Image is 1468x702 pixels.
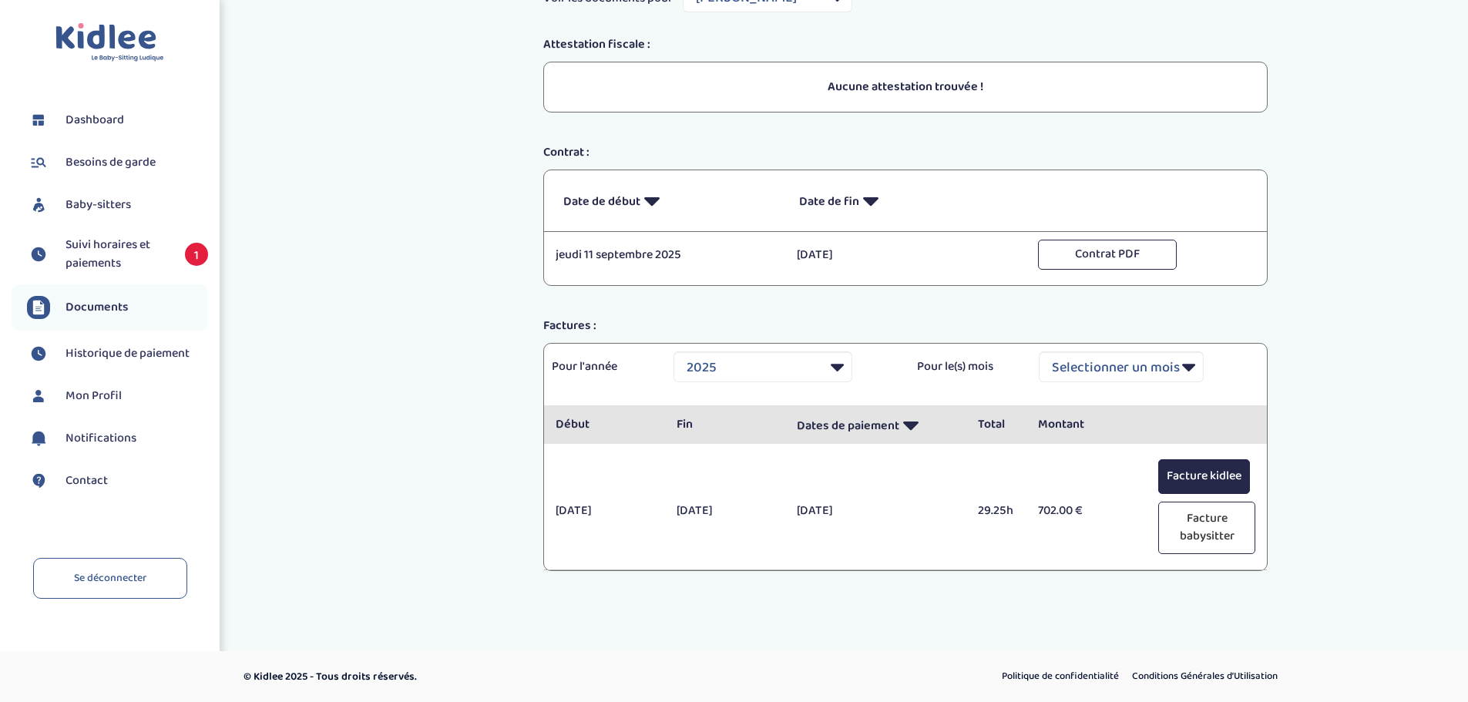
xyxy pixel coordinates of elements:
[27,385,208,408] a: Mon Profil
[27,236,208,273] a: Suivi horaires et paiements 1
[27,296,208,319] a: Documents
[66,429,136,448] span: Notifications
[797,502,955,520] p: [DATE]
[563,182,776,220] p: Date de début
[27,469,50,492] img: contact.svg
[1038,246,1177,263] a: Contrat PDF
[1158,522,1255,539] a: Facture babysitter
[27,151,50,174] img: besoin.svg
[66,196,131,214] span: Baby-sitters
[66,111,124,129] span: Dashboard
[797,406,955,444] p: Dates de paiement
[66,153,156,172] span: Besoins de garde
[556,415,653,434] p: Début
[27,427,50,450] img: notification.svg
[27,109,50,132] img: dashboard.svg
[1158,502,1255,554] button: Facture babysitter
[996,667,1124,687] a: Politique de confidentialité
[66,472,108,490] span: Contact
[1038,240,1177,270] button: Contrat PDF
[1127,667,1283,687] a: Conditions Générales d’Utilisation
[66,344,190,363] span: Historique de paiement
[532,143,1279,162] div: Contrat :
[27,296,50,319] img: documents.svg
[33,558,187,599] a: Se déconnecter
[66,236,170,273] span: Suivi horaires et paiements
[556,502,653,520] p: [DATE]
[799,182,1012,220] p: Date de fin
[1038,502,1135,520] p: 702.00 €
[27,427,208,450] a: Notifications
[552,358,650,376] p: Pour l'année
[532,317,1279,335] div: Factures :
[27,193,50,217] img: babysitters.svg
[55,23,164,62] img: logo.svg
[917,358,1016,376] p: Pour le(s) mois
[27,109,208,132] a: Dashboard
[978,502,1015,520] p: 29.25h
[66,298,129,317] span: Documents
[1158,459,1250,494] button: Facture kidlee
[1038,415,1135,434] p: Montant
[797,246,1015,264] p: [DATE]
[27,342,50,365] img: suivihoraire.svg
[27,243,50,266] img: suivihoraire.svg
[27,342,208,365] a: Historique de paiement
[677,502,774,520] p: [DATE]
[556,246,774,264] p: jeudi 11 septembre 2025
[532,35,1279,54] div: Attestation fiscale :
[27,193,208,217] a: Baby-sitters
[27,151,208,174] a: Besoins de garde
[1158,472,1250,489] a: Facture kidlee
[978,415,1015,434] p: Total
[66,387,122,405] span: Mon Profil
[185,243,208,266] span: 1
[27,385,50,408] img: profil.svg
[27,469,208,492] a: Contact
[244,669,800,685] p: © Kidlee 2025 - Tous droits réservés.
[677,415,774,434] p: Fin
[563,78,1248,96] p: Aucune attestation trouvée !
